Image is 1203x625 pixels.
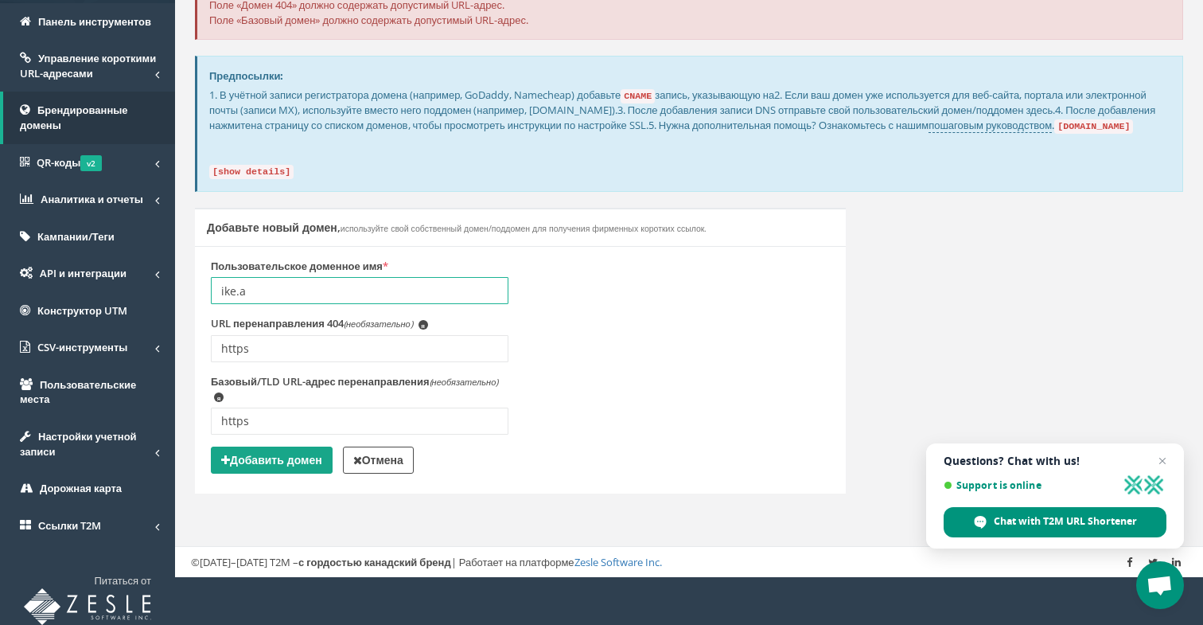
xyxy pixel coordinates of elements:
font: на страницу со списком доменов, чтобы просмотреть инструкции по настройке SSL. [251,118,648,132]
span: Chat with T2M URL Shortener [994,514,1137,529]
font: 2. Если ваш домен уже используется для веб-сайта, портала или электронной почты (записи MX), испо... [209,88,1147,118]
font: Управление короткими URL-адресами [20,51,156,80]
font: Добавьте новый домен, [207,220,341,235]
font: Конструктор UTM [37,303,127,318]
input: Введите URL-адрес перенаправления 404 [211,335,508,362]
font: 1. В учётной записи регистратора домена (например, GoDaddy, Namecheap) добавьте [209,88,621,102]
input: Введите доменное имя [211,277,508,304]
font: . [1052,118,1054,132]
a: Open chat [1136,561,1184,609]
a: Zesle Software Inc. [574,555,662,569]
span: Questions? Chat with us! [944,455,1166,467]
code: CNAME [621,89,655,104]
font: Пользовательское доменное имя [211,259,383,273]
font: ©[DATE]–[DATE] T2M – [191,555,298,569]
input: Введите URL-адрес перенаправления TLD [211,408,508,435]
font: Панель инструментов [38,14,151,29]
font: | Работает на платформе [451,555,574,569]
a: пошаговым руководством [929,118,1052,133]
font: Настройки учетной записи [20,429,137,459]
font: API и интеграции [40,266,127,280]
font: (необязательно) [344,318,413,330]
code: [show details] [209,165,294,179]
font: Базовый/TLD URL-адрес перенаправления [211,374,430,389]
a: Отмена [343,447,414,474]
font: QR-коды [37,155,80,170]
code: [DOMAIN_NAME] [1054,119,1133,134]
font: (необязательно) [430,376,499,388]
font: 4. После добавления нажмите [209,103,1155,132]
font: Предпосылки: [209,68,283,83]
font: 3. После добавления записи DNS отправьте свой пользовательский домен/поддомен здесь. [617,103,1056,117]
font: URL перенаправления 404 [211,316,344,330]
font: Кампании/Теги [37,229,115,244]
span: Chat with T2M URL Shortener [944,507,1166,537]
font: используйте свой собственный домен/поддомен для получения фирменных коротких ссылок. [341,223,707,234]
font: Дорожная карта [40,481,122,495]
font: пошаговым руководством [929,118,1052,132]
font: Отмена [362,452,403,467]
font: Пользовательские места [20,377,136,407]
font: Добавить домен [230,452,322,467]
font: я [217,393,221,402]
font: Ссылки T2M [38,518,101,533]
font: Поле «Базовый домен» должно содержать допустимый URL-адрес. [209,13,528,27]
font: CSV-инструменты [37,340,127,354]
font: Брендированные домены [20,103,128,132]
font: запись, указывающую на [655,88,774,102]
font: 5. Нужна дополнительная помощь? Ознакомьтесь с нашим [648,118,929,132]
font: Питаться от [94,573,151,588]
font: Аналитика и отчеты [41,192,143,206]
font: я [421,321,425,330]
font: с гордостью канадский бренд [298,555,451,569]
font: v2 [87,158,95,169]
span: Support is online [944,479,1117,491]
button: Добавить домен [211,447,333,474]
